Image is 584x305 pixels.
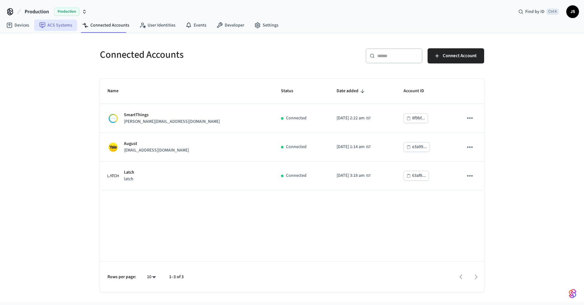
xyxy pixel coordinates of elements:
[337,172,365,179] span: [DATE] 3:18 am
[211,20,249,31] a: Developer
[404,171,429,181] button: 63af8...
[569,289,576,299] img: SeamLogoGradient.69752ec5.svg
[107,113,119,124] img: Smartthings Logo, Square
[1,20,34,31] a: Devices
[144,272,159,282] div: 10
[169,274,184,280] p: 1–3 of 3
[404,86,432,96] span: Account ID
[428,48,484,63] button: Connect Account
[337,86,367,96] span: Date added
[412,143,427,151] div: e3a99...
[546,9,559,15] span: Ctrl K
[124,112,220,118] p: SmartThings
[124,169,134,176] p: Latch
[286,115,307,122] p: Connected
[54,8,79,16] span: Production
[412,114,425,122] div: 8f9bf...
[366,144,371,150] span: IST
[124,141,189,147] p: August
[107,86,127,96] span: Name
[25,8,49,15] span: Production
[443,52,477,60] span: Connect Account
[180,20,211,31] a: Events
[107,274,136,280] p: Rows per page:
[107,141,119,153] img: Yale Logo, Square
[412,172,426,180] div: 63af8...
[124,118,220,125] p: [PERSON_NAME][EMAIL_ADDRESS][DOMAIN_NAME]
[525,9,544,15] span: Find by ID
[404,142,430,152] button: e3a99...
[337,115,365,122] span: [DATE] 2:22 am
[366,173,371,179] span: IST
[404,113,428,123] button: 8f9bf...
[337,172,371,179] div: Asia/Calcutta
[134,20,180,31] a: User Identities
[337,144,365,150] span: [DATE] 1:14 am
[566,5,579,18] button: JS
[281,86,301,96] span: Status
[107,170,119,182] img: Latch Building
[124,147,189,154] p: [EMAIL_ADDRESS][DOMAIN_NAME]
[124,176,134,182] p: latch
[513,6,564,17] div: Find by IDCtrl K
[286,172,307,179] p: Connected
[249,20,283,31] a: Settings
[34,20,77,31] a: ACS Systems
[100,48,288,61] h5: Connected Accounts
[337,144,371,150] div: Asia/Calcutta
[567,6,578,17] span: JS
[337,115,371,122] div: Asia/Calcutta
[77,20,134,31] a: Connected Accounts
[286,144,307,150] p: Connected
[100,79,484,190] table: sticky table
[366,116,371,121] span: IST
